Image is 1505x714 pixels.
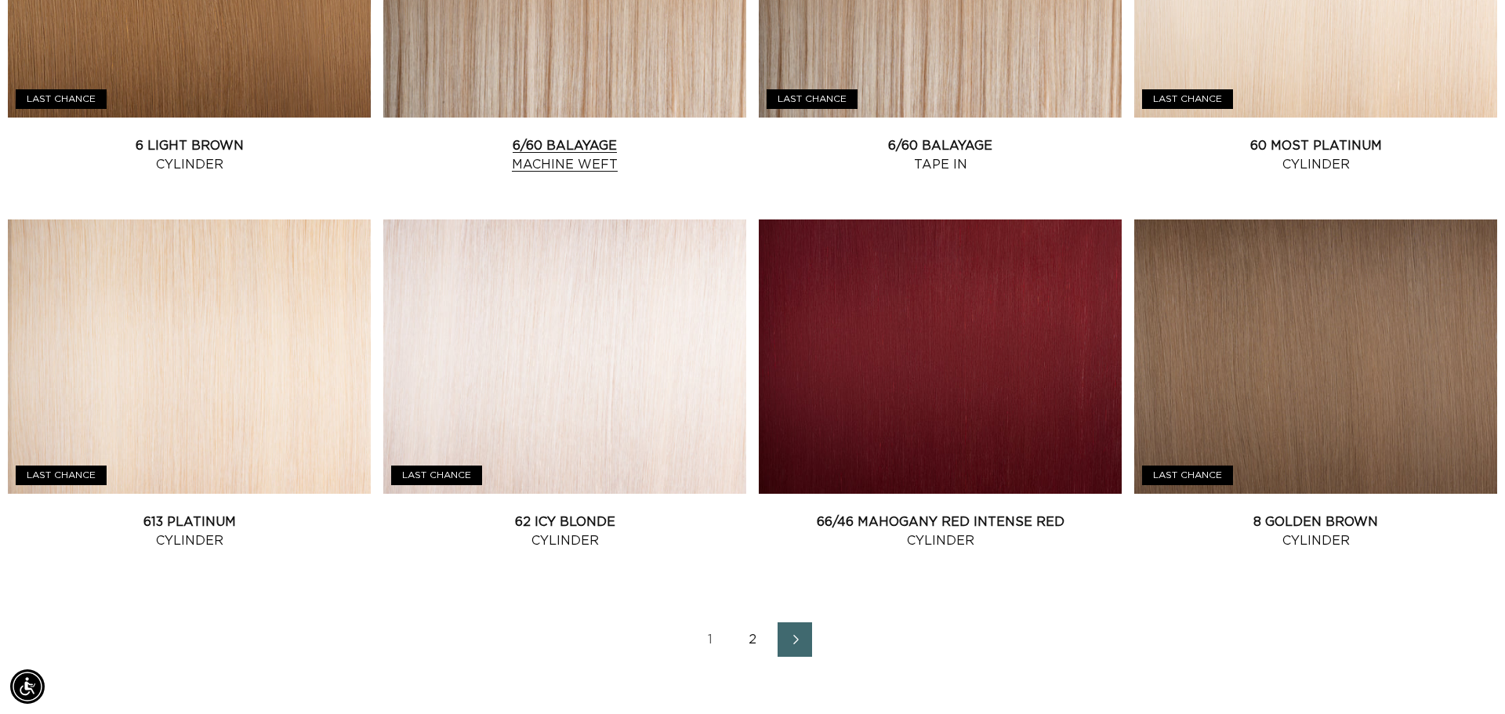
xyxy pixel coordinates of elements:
[1134,136,1497,174] a: 60 Most Platinum Cylinder
[759,513,1122,550] a: 66/46 Mahogany Red Intense Red Cylinder
[8,513,371,550] a: 613 Platinum Cylinder
[383,136,746,174] a: 6/60 Balayage Machine Weft
[383,513,746,550] a: 62 Icy Blonde Cylinder
[1134,513,1497,550] a: 8 Golden Brown Cylinder
[735,622,770,657] a: Page 2
[1427,639,1505,714] iframe: Chat Widget
[8,622,1497,657] nav: Pagination
[759,136,1122,174] a: 6/60 Balayage Tape In
[8,136,371,174] a: 6 Light Brown Cylinder
[693,622,727,657] a: Page 1
[778,622,812,657] a: Next page
[10,669,45,704] div: Accessibility Menu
